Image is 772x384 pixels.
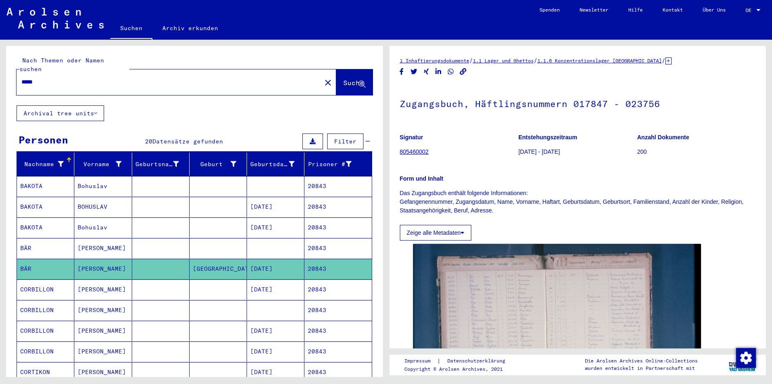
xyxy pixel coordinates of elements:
span: Filter [334,138,356,145]
mat-cell: [DATE] [247,362,304,382]
mat-cell: BÄR [17,259,74,279]
mat-cell: [PERSON_NAME] [74,238,132,258]
mat-cell: [PERSON_NAME] [74,362,132,382]
div: Personen [19,132,68,147]
mat-cell: 20843 [304,238,371,258]
div: Prisoner # [308,160,351,169]
b: Anzahl Dokumente [637,134,689,141]
p: Copyright © Arolsen Archives, 2021 [404,365,515,373]
button: Suche [336,69,373,95]
span: 20 [145,138,152,145]
b: Entstehungszeitraum [518,134,577,141]
mat-header-cell: Geburtsname [132,153,190,176]
mat-cell: [PERSON_NAME] [74,321,132,341]
mat-cell: [DATE] [247,197,304,217]
div: Vorname [78,157,131,171]
mat-cell: BAKOTA [17,197,74,217]
span: DE [746,7,755,13]
mat-cell: BAKOTA [17,217,74,238]
div: Prisoner # [308,157,361,171]
mat-cell: 20843 [304,197,371,217]
button: Zeige alle Metadaten [400,225,472,241]
mat-cell: Bohuslav [74,176,132,196]
div: Geburtsdatum [250,157,305,171]
mat-cell: CORBILLON [17,279,74,300]
mat-cell: BOHUSLAV [74,197,132,217]
a: 1.1.6 Konzentrationslager [GEOGRAPHIC_DATA] [537,57,662,64]
mat-cell: 20843 [304,321,371,341]
mat-cell: 20843 [304,217,371,238]
mat-cell: 20843 [304,259,371,279]
a: 805460002 [400,148,429,155]
mat-cell: [PERSON_NAME] [74,300,132,320]
mat-cell: 20843 [304,279,371,300]
span: / [662,57,665,64]
p: 200 [637,148,755,156]
span: Suche [343,79,364,87]
p: [DATE] - [DATE] [518,148,637,156]
a: Archiv erkunden [152,18,228,38]
mat-cell: [PERSON_NAME] [74,341,132,362]
mat-header-cell: Nachname [17,153,74,176]
p: wurden entwickelt in Partnerschaft mit [585,365,698,372]
div: Geburtsdatum [250,160,295,169]
div: Nachname [20,160,64,169]
mat-label: Nach Themen oder Namen suchen [19,57,104,73]
mat-cell: BAKOTA [17,176,74,196]
a: Impressum [404,357,437,365]
h1: Zugangsbuch, Häftlingsnummern 017847 - 023756 [400,85,756,121]
mat-cell: [DATE] [247,341,304,362]
button: Clear [320,74,336,91]
div: | [404,357,515,365]
p: Das Zugangsbuch enthält folgende Informationen: Gefangenennummer, Zugangsdatum, Name, Vorname, Ha... [400,189,756,215]
mat-cell: BÄR [17,238,74,258]
div: Vorname [78,160,121,169]
mat-cell: CORBILLON [17,300,74,320]
mat-cell: 20843 [304,362,371,382]
mat-cell: [DATE] [247,259,304,279]
mat-header-cell: Vorname [74,153,132,176]
mat-cell: [PERSON_NAME] [74,279,132,300]
mat-cell: 20843 [304,176,371,196]
mat-cell: CORTIKON [17,362,74,382]
span: Datensätze gefunden [152,138,223,145]
mat-cell: 20843 [304,341,371,362]
a: 1 Inhaftierungsdokumente [400,57,469,64]
img: yv_logo.png [727,354,758,375]
mat-icon: close [323,78,333,88]
span: / [469,57,473,64]
button: Share on WhatsApp [447,67,455,77]
div: Geburtsname [135,157,189,171]
mat-cell: [DATE] [247,217,304,238]
mat-cell: Bohuslav [74,217,132,238]
mat-cell: 20843 [304,300,371,320]
button: Share on LinkedIn [434,67,443,77]
mat-cell: [PERSON_NAME] [74,259,132,279]
a: Suchen [110,18,152,40]
mat-cell: [DATE] [247,279,304,300]
mat-cell: CORBILLON [17,341,74,362]
mat-header-cell: Geburtsdatum [247,153,304,176]
mat-header-cell: Geburt‏ [190,153,247,176]
button: Share on Xing [422,67,431,77]
button: Share on Facebook [397,67,406,77]
button: Filter [327,134,363,149]
div: Geburt‏ [193,157,247,171]
a: 1.1 Lager und Ghettos [473,57,534,64]
div: Nachname [20,157,74,171]
span: / [534,57,537,64]
a: Datenschutzerklärung [441,357,515,365]
button: Share on Twitter [410,67,418,77]
b: Signatur [400,134,423,141]
div: Geburtsname [135,160,179,169]
img: Arolsen_neg.svg [7,8,104,29]
p: Die Arolsen Archives Online-Collections [585,357,698,365]
mat-cell: CORBILLON [17,321,74,341]
button: Archival tree units [17,105,104,121]
mat-cell: [GEOGRAPHIC_DATA] [190,259,247,279]
mat-cell: [DATE] [247,321,304,341]
mat-header-cell: Prisoner # [304,153,371,176]
button: Copy link [459,67,468,77]
div: Geburt‏ [193,160,236,169]
b: Form und Inhalt [400,175,444,182]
